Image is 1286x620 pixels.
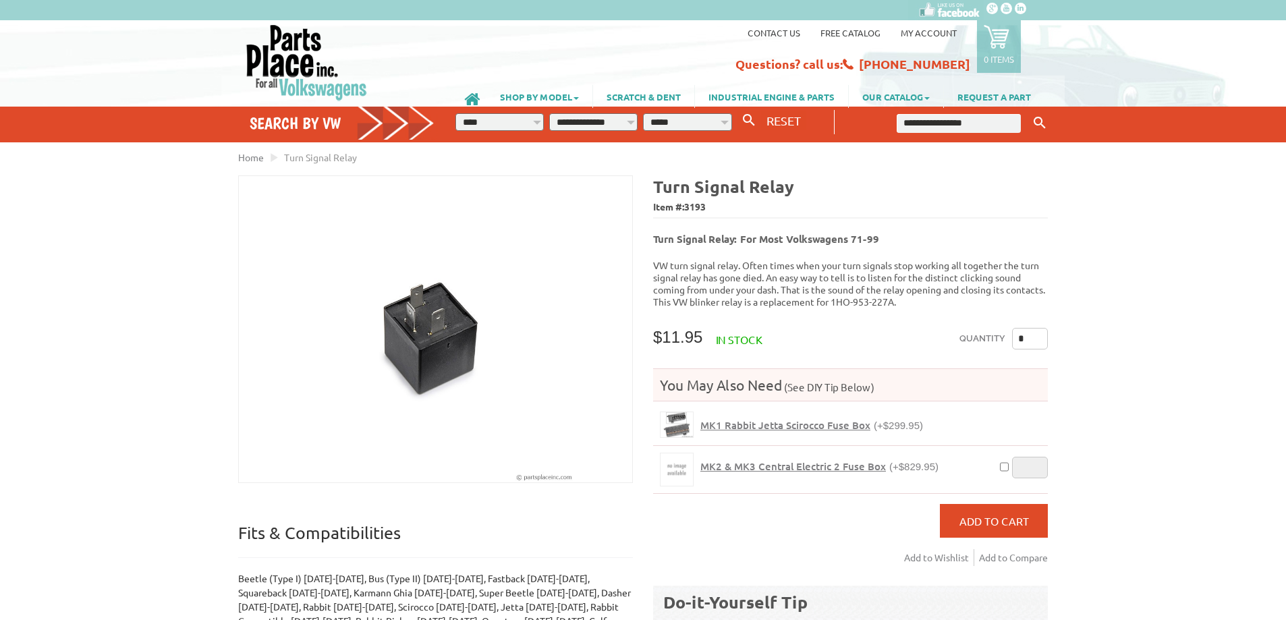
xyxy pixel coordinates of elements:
span: MK2 & MK3 Central Electric 2 Fuse Box [700,459,886,473]
p: VW turn signal relay. Often times when your turn signals stop working all together the turn signa... [653,259,1048,308]
span: (+$299.95) [874,420,923,431]
span: Item #: [653,198,1048,217]
a: INDUSTRIAL ENGINE & PARTS [695,85,848,108]
span: (+$829.95) [889,461,939,472]
span: MK1 Rabbit Jetta Scirocco Fuse Box [700,418,870,432]
span: Turn Signal Relay [284,151,357,163]
a: MK2 & MK3 Central Electric 2 Fuse Box [660,453,694,486]
a: MK1 Rabbit Jetta Scirocco Fuse Box [660,412,694,438]
button: Keyword Search [1030,112,1050,134]
a: SHOP BY MODEL [486,85,592,108]
img: Turn Signal Relay [239,176,632,482]
a: MK2 & MK3 Central Electric 2 Fuse Box(+$829.95) [700,460,939,473]
p: Fits & Compatibilities [238,522,633,558]
span: 3193 [684,200,706,213]
a: REQUEST A PART [944,85,1044,108]
h4: Search by VW [250,113,435,133]
span: RESET [766,113,801,128]
span: (See DIY Tip Below) [782,381,874,393]
b: Turn Signal Relay: For Most Volkswagens 71-99 [653,232,879,246]
img: MK1 Rabbit Jetta Scirocco Fuse Box [661,412,693,437]
a: MK1 Rabbit Jetta Scirocco Fuse Box(+$299.95) [700,419,923,432]
label: Quantity [959,328,1005,349]
a: Add to Wishlist [904,549,974,566]
p: 0 items [984,53,1014,65]
span: In stock [716,333,762,346]
a: OUR CATALOG [849,85,943,108]
span: $11.95 [653,328,702,346]
a: My Account [901,27,957,38]
button: Add to Cart [940,504,1048,538]
a: 0 items [977,20,1021,73]
span: Add to Cart [959,514,1029,528]
a: Contact us [748,27,800,38]
button: RESET [761,111,806,130]
img: MK2 & MK3 Central Electric 2 Fuse Box [661,453,693,486]
b: Turn Signal Relay [653,175,793,197]
button: Search By VW... [737,111,760,130]
img: Parts Place Inc! [245,24,368,101]
a: Home [238,151,264,163]
a: Add to Compare [979,549,1048,566]
a: SCRATCH & DENT [593,85,694,108]
b: Do-it-Yourself Tip [663,591,808,613]
a: Free Catalog [820,27,880,38]
h4: You May Also Need [653,376,1048,394]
